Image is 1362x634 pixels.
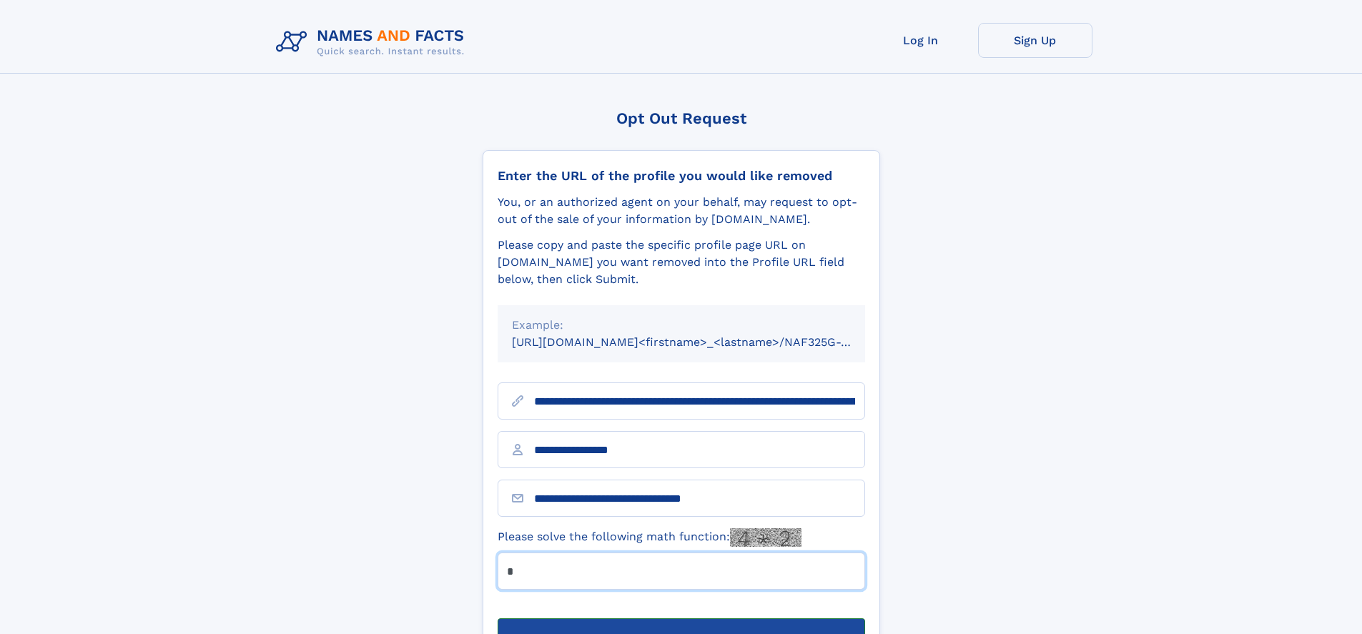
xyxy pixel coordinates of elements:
[498,194,865,228] div: You, or an authorized agent on your behalf, may request to opt-out of the sale of your informatio...
[978,23,1092,58] a: Sign Up
[270,23,476,61] img: Logo Names and Facts
[512,317,851,334] div: Example:
[498,528,801,547] label: Please solve the following math function:
[498,237,865,288] div: Please copy and paste the specific profile page URL on [DOMAIN_NAME] you want removed into the Pr...
[483,109,880,127] div: Opt Out Request
[512,335,892,349] small: [URL][DOMAIN_NAME]<firstname>_<lastname>/NAF325G-xxxxxxxx
[498,168,865,184] div: Enter the URL of the profile you would like removed
[864,23,978,58] a: Log In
